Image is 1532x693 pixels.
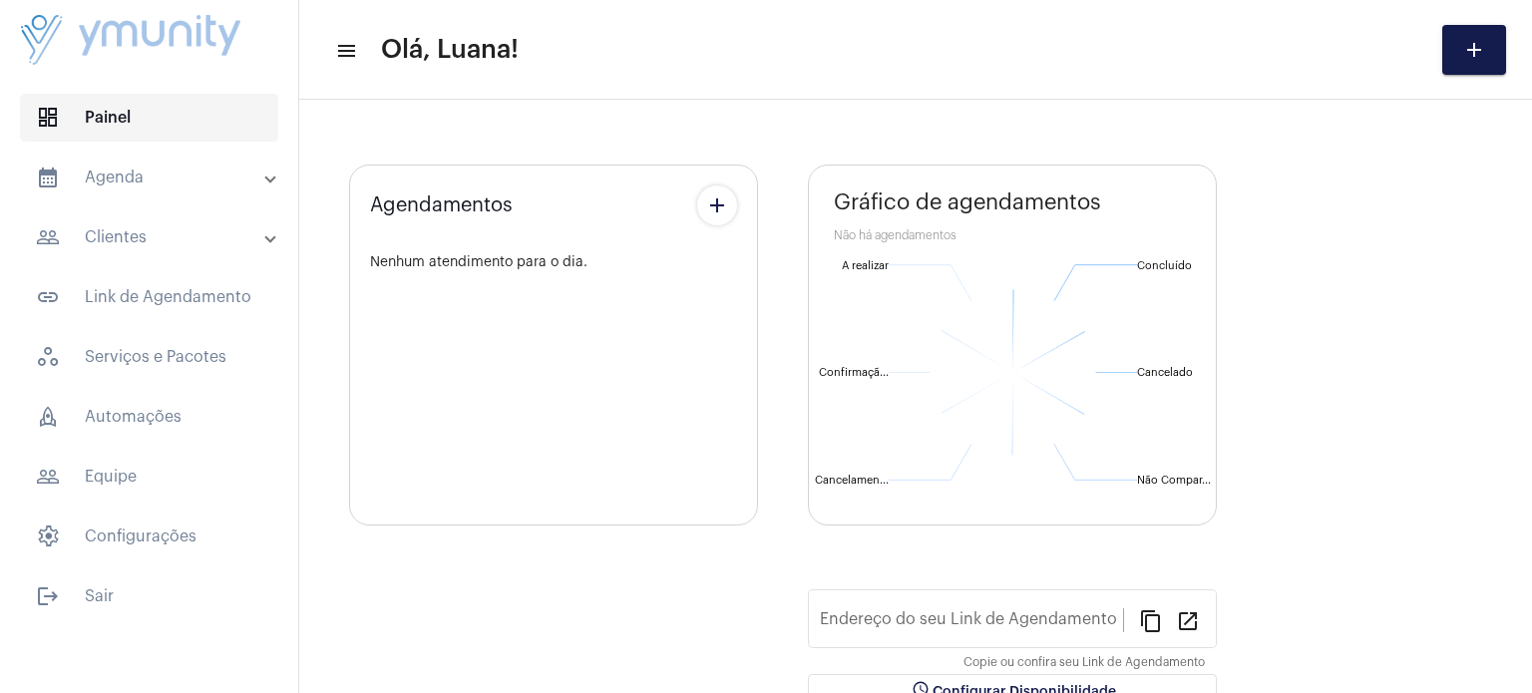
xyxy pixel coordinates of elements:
[20,513,278,560] span: Configurações
[842,260,889,271] text: A realizar
[335,39,355,63] mat-icon: sidenav icon
[815,475,889,486] text: Cancelamen...
[1137,260,1192,271] text: Concluído
[20,572,278,620] span: Sair
[36,225,60,249] mat-icon: sidenav icon
[370,255,737,270] div: Nenhum atendimento para o dia.
[20,94,278,142] span: Painel
[1137,475,1211,486] text: Não Compar...
[834,190,1101,214] span: Gráfico de agendamentos
[36,285,60,309] mat-icon: sidenav icon
[20,273,278,321] span: Link de Agendamento
[1462,38,1486,62] mat-icon: add
[12,213,298,261] mat-expansion-panel-header: sidenav iconClientes
[20,393,278,441] span: Automações
[20,453,278,501] span: Equipe
[36,465,60,489] mat-icon: sidenav icon
[1137,367,1193,378] text: Cancelado
[705,193,729,217] mat-icon: add
[1139,608,1163,632] mat-icon: content_copy
[20,333,278,381] span: Serviços e Pacotes
[16,10,245,72] img: da4d17c4-93e0-4e87-ea01-5b37ad3a248d.png
[36,225,266,249] mat-panel-title: Clientes
[12,154,298,201] mat-expansion-panel-header: sidenav iconAgenda
[820,614,1123,632] input: Link
[819,367,889,379] text: Confirmaçã...
[370,194,513,216] span: Agendamentos
[36,106,60,130] span: sidenav icon
[963,656,1205,670] mat-hint: Copie ou confira seu Link de Agendamento
[36,166,266,189] mat-panel-title: Agenda
[36,405,60,429] span: sidenav icon
[36,345,60,369] span: sidenav icon
[36,166,60,189] mat-icon: sidenav icon
[381,34,519,66] span: Olá, Luana!
[36,524,60,548] span: sidenav icon
[36,584,60,608] mat-icon: sidenav icon
[1176,608,1200,632] mat-icon: open_in_new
